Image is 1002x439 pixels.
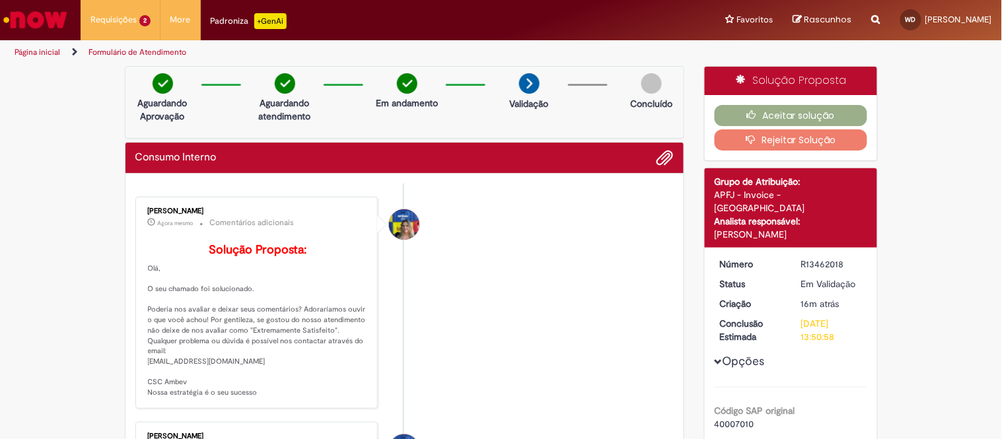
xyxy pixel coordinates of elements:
div: Maria Augusta De Freitas [389,209,419,240]
dt: Status [710,277,791,290]
div: R13462018 [801,257,863,271]
p: Concluído [630,97,672,110]
div: Em Validação [801,277,863,290]
div: Grupo de Atribuição: [715,175,867,188]
ul: Trilhas de página [10,40,658,65]
div: [PERSON_NAME] [148,207,368,215]
div: 29/08/2025 11:50:54 [801,297,863,310]
div: Padroniza [211,13,287,29]
div: Analista responsável: [715,215,867,228]
span: Favoritos [737,13,773,26]
button: Aceitar solução [715,105,867,126]
b: Solução Proposta: [209,242,306,257]
a: Formulário de Atendimento [89,47,186,57]
p: Validação [510,97,549,110]
span: 40007010 [715,418,754,430]
span: [PERSON_NAME] [925,14,992,25]
dt: Criação [710,297,791,310]
div: [PERSON_NAME] [715,228,867,241]
div: Solução Proposta [705,67,877,95]
img: check-circle-green.png [275,73,295,94]
img: ServiceNow [1,7,69,33]
dt: Número [710,257,791,271]
span: Agora mesmo [158,219,194,227]
p: +GenAi [254,13,287,29]
a: Rascunhos [793,14,852,26]
span: 2 [139,15,151,26]
a: Página inicial [15,47,60,57]
b: Código SAP original [715,405,795,417]
small: Comentários adicionais [210,217,295,228]
h2: Consumo Interno Histórico de tíquete [135,152,217,164]
img: img-circle-grey.png [641,73,662,94]
span: Rascunhos [805,13,852,26]
span: More [170,13,191,26]
span: WD [906,15,916,24]
span: 16m atrás [801,298,840,310]
button: Rejeitar Solução [715,129,867,151]
img: arrow-next.png [519,73,540,94]
p: Aguardando Aprovação [131,96,195,123]
button: Adicionar anexos [657,149,674,166]
div: [DATE] 13:50:58 [801,317,863,343]
img: check-circle-green.png [153,73,173,94]
div: APFJ - Invoice - [GEOGRAPHIC_DATA] [715,188,867,215]
time: 29/08/2025 12:06:52 [158,219,194,227]
img: check-circle-green.png [397,73,417,94]
time: 29/08/2025 11:50:54 [801,298,840,310]
span: Requisições [90,13,137,26]
p: Olá, O seu chamado foi solucionado. Poderia nos avaliar e deixar seus comentários? Adoraríamos ou... [148,244,368,398]
p: Aguardando atendimento [253,96,317,123]
p: Em andamento [376,96,438,110]
dt: Conclusão Estimada [710,317,791,343]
